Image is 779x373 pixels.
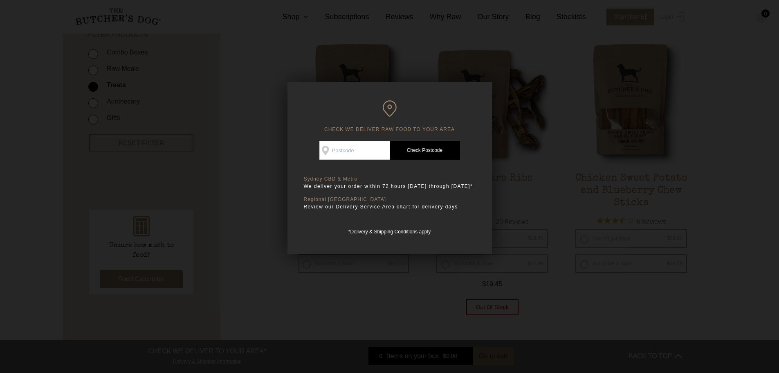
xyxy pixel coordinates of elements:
p: We deliver your order within 72 hours [DATE] through [DATE]* [304,182,476,190]
p: Sydney CBD & Metro [304,176,476,182]
p: Regional [GEOGRAPHIC_DATA] [304,197,476,203]
input: Postcode [319,141,390,160]
p: Review our Delivery Service Area chart for delivery days [304,203,476,211]
a: Check Postcode [390,141,460,160]
a: *Delivery & Shipping Conditions apply [348,227,431,235]
h6: CHECK WE DELIVER RAW FOOD TO YOUR AREA [304,100,476,133]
